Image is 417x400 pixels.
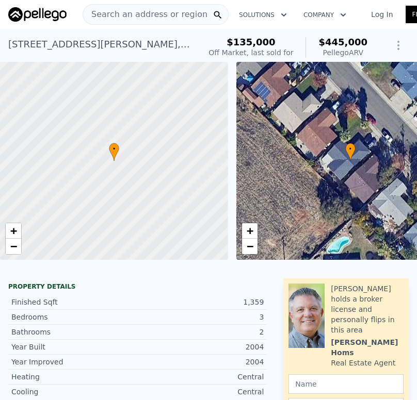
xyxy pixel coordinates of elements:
span: − [10,240,17,253]
button: Solutions [231,6,295,24]
div: Cooling [11,387,138,397]
div: Central [138,372,264,382]
div: [PERSON_NAME] holds a broker license and personally flips in this area [331,284,404,335]
div: Off Market, last sold for [208,47,293,58]
div: 1,359 [138,297,264,307]
span: • [109,144,119,154]
span: $135,000 [227,37,276,47]
div: Property details [8,282,267,291]
div: [STREET_ADDRESS][PERSON_NAME] , Stockton , CA 95207 [8,37,192,52]
button: Company [295,6,355,24]
div: 2004 [138,357,264,367]
div: 2004 [138,342,264,352]
div: Finished Sqft [11,297,138,307]
div: [PERSON_NAME] Homs [331,337,404,358]
div: Central [138,387,264,397]
div: Pellego ARV [318,47,367,58]
div: Bedrooms [11,312,138,322]
a: Zoom in [6,223,21,239]
span: − [246,240,253,253]
div: • [345,143,356,161]
div: Year Built [11,342,138,352]
a: Zoom in [242,223,258,239]
span: $445,000 [318,37,367,47]
div: Real Estate Agent [331,358,395,368]
span: • [345,144,356,154]
button: Show Options [388,35,409,56]
span: + [10,224,17,237]
span: Search an address or region [83,8,207,21]
div: Heating [11,372,138,382]
a: Zoom out [6,239,21,254]
span: + [246,224,253,237]
div: • [109,143,119,161]
div: 2 [138,327,264,337]
img: Pellego [8,7,67,22]
div: 3 [138,312,264,322]
input: Name [288,374,404,394]
a: Zoom out [242,239,258,254]
div: Year Improved [11,357,138,367]
a: Log In [359,9,405,20]
div: Bathrooms [11,327,138,337]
